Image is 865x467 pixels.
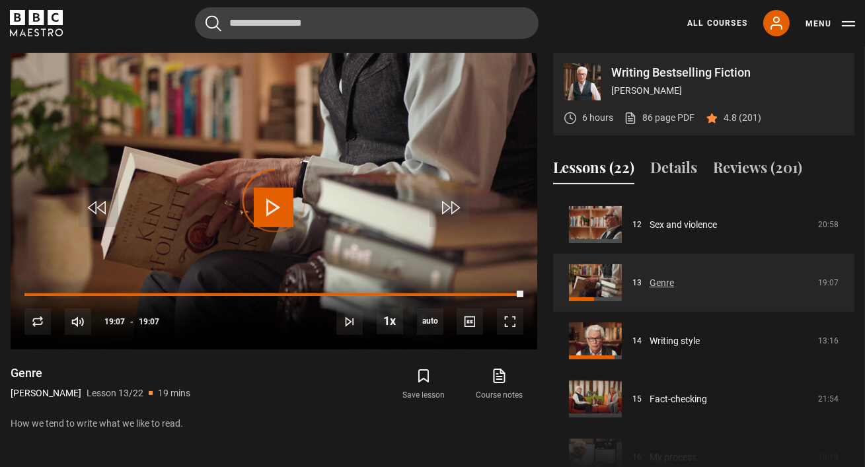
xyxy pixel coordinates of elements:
p: 19 mins [158,386,190,400]
p: How we tend to write what we like to read. [11,417,537,431]
button: Reviews (201) [713,157,802,184]
button: Next Lesson [336,308,363,335]
p: [PERSON_NAME] [611,84,844,98]
span: 19:07 [104,310,125,334]
a: Course notes [462,365,537,404]
a: Sex and violence [650,218,717,232]
button: Fullscreen [497,308,523,335]
button: Mute [65,308,91,335]
button: Submit the search query [206,15,221,32]
button: Captions [457,308,483,335]
button: Lessons (22) [553,157,634,184]
a: Genre [650,276,674,290]
a: 86 page PDF [624,111,695,125]
button: Toggle navigation [806,17,855,30]
a: Fact-checking [650,392,707,406]
p: 4.8 (201) [724,111,761,125]
div: Current quality: 720p [417,308,443,335]
button: Playback Rate [377,308,403,334]
video-js: Video Player [11,53,537,349]
a: All Courses [687,17,747,29]
button: Details [650,157,697,184]
span: - [130,317,133,326]
p: Lesson 13/22 [87,386,143,400]
button: Save lesson [386,365,461,404]
h1: Genre [11,365,190,381]
p: [PERSON_NAME] [11,386,81,400]
button: Replay [24,308,51,335]
span: auto [417,308,443,335]
svg: BBC Maestro [10,10,63,36]
p: Writing Bestselling Fiction [611,67,844,79]
div: Progress Bar [24,293,523,296]
p: 6 hours [582,111,613,125]
a: Writing style [650,334,700,348]
span: 19:07 [139,310,159,334]
input: Search [195,7,539,39]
